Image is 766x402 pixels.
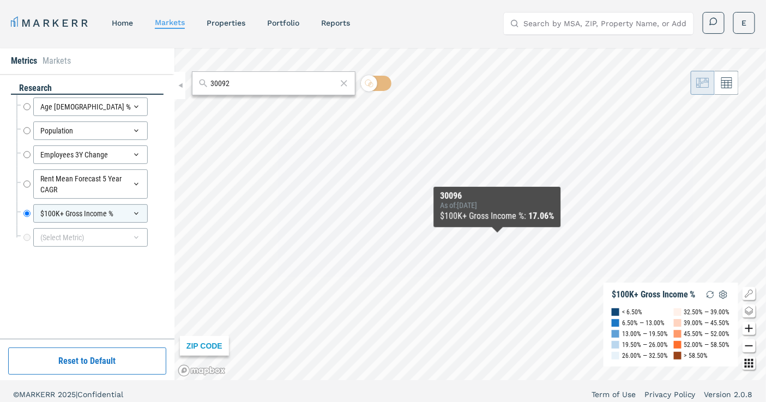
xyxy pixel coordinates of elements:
[321,19,350,27] a: reports
[612,289,696,300] div: $100K+ Gross Income %
[684,350,708,361] div: > 58.50%
[33,204,148,223] div: $100K+ Gross Income %
[207,19,245,27] a: properties
[743,287,756,300] button: Show/Hide Legend Map Button
[77,390,123,399] span: Confidential
[743,304,756,318] button: Change style map button
[13,390,19,399] span: ©
[441,191,554,223] div: Map Tooltip Content
[112,19,133,27] a: home
[684,328,730,339] div: 45.50% — 52.00%
[622,339,668,350] div: 19.50% — 26.00%
[684,307,730,318] div: 32.50% — 39.00%
[742,17,747,28] span: E
[743,357,756,370] button: Other options map button
[733,12,755,34] button: E
[684,318,730,328] div: 39.00% — 45.50%
[33,145,148,164] div: Employees 3Y Change
[743,322,756,335] button: Zoom in map button
[267,19,299,27] a: Portfolio
[178,364,226,377] a: Mapbox logo
[33,98,148,116] div: Age [DEMOGRAPHIC_DATA] %
[210,78,337,89] input: Search by MSA or ZIP Code
[622,350,668,361] div: 26.00% — 32.50%
[441,191,554,201] div: 30096
[441,210,554,223] div: $100K+ Gross Income % :
[529,211,554,221] b: 17.06%
[33,121,148,140] div: Population
[43,54,71,68] li: Markets
[704,389,753,400] a: Version 2.0.8
[8,348,166,375] button: Reset to Default
[441,201,554,210] div: As of : [DATE]
[155,18,185,27] a: markets
[33,228,148,247] div: (Select Metric)
[592,389,636,400] a: Term of Use
[622,328,668,339] div: 13.00% — 19.50%
[11,15,90,31] a: MARKERR
[622,318,665,328] div: 6.50% — 13.00%
[58,390,77,399] span: 2025 |
[743,339,756,352] button: Zoom out map button
[19,390,58,399] span: MARKERR
[33,169,148,199] div: Rent Mean Forecast 5 Year CAGR
[644,389,696,400] a: Privacy Policy
[684,339,730,350] div: 52.00% — 58.50%
[11,54,37,68] li: Metrics
[11,82,164,95] div: research
[717,288,730,301] img: Settings
[704,288,717,301] img: Reload Legend
[523,13,687,34] input: Search by MSA, ZIP, Property Name, or Address
[622,307,642,318] div: < 6.50%
[180,336,229,356] div: ZIP CODE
